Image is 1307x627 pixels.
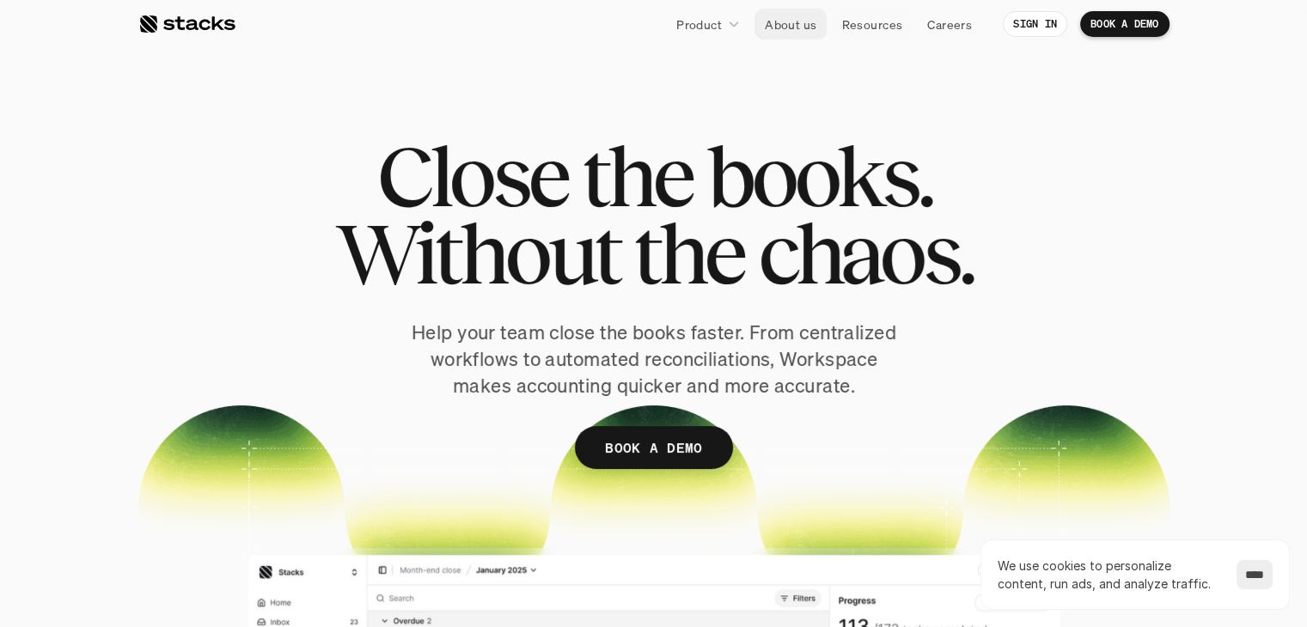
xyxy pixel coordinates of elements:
p: BOOK A DEMO [1090,18,1159,30]
p: BOOK A DEMO [605,435,703,460]
p: SIGN IN [1013,18,1057,30]
span: the [581,137,691,215]
a: Privacy Policy [203,327,278,339]
p: Help your team close the books faster. From centralized workflows to automated reconciliations, W... [405,320,903,399]
span: the [633,215,743,292]
span: Without [335,215,619,292]
p: We use cookies to personalize content, run ads, and analyze traffic. [998,557,1219,593]
a: BOOK A DEMO [1080,11,1170,37]
a: Resources [831,9,913,40]
p: Careers [927,15,972,33]
span: books. [705,137,931,215]
p: Resources [841,15,902,33]
a: SIGN IN [1003,11,1067,37]
a: About us [754,9,827,40]
span: Close [376,137,566,215]
p: Product [676,15,722,33]
a: BOOK A DEMO [575,426,733,469]
a: Careers [917,9,982,40]
p: About us [765,15,816,33]
span: chaos. [758,215,973,292]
